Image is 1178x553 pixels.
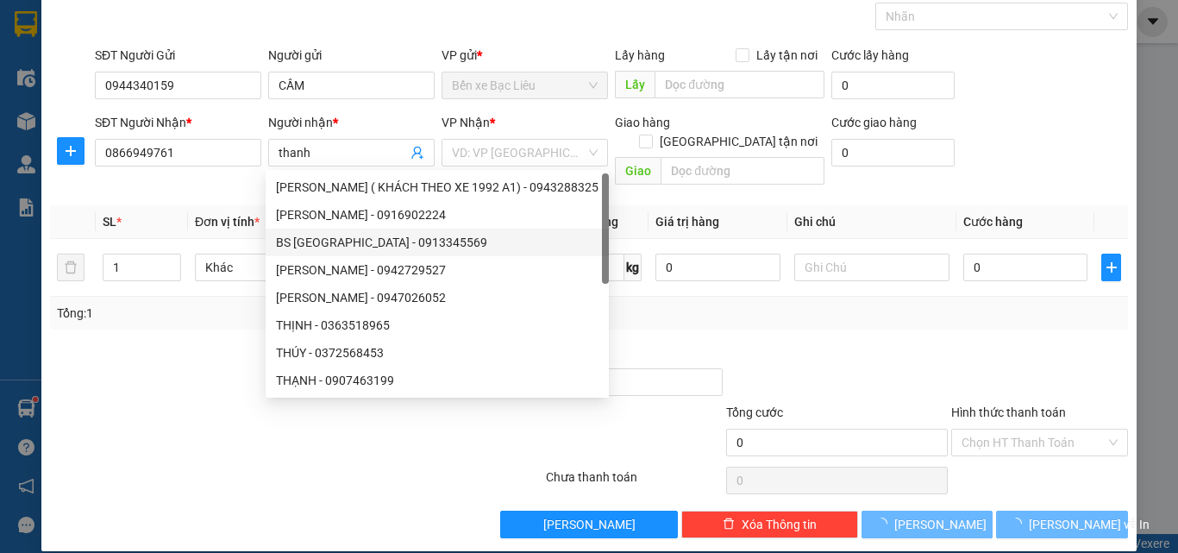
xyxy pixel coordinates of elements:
span: loading [875,518,894,530]
div: SĐT Người Gửi [95,46,261,65]
div: LÂM GIA HÂN ( KHÁCH THEO XE 1992 A1) - 0943288325 [266,173,609,201]
div: LÊ THỊ ÚT - 0942729527 [266,256,609,284]
input: 0 [655,254,780,281]
span: SL [103,215,116,229]
div: THÚY - 0372568453 [276,343,598,362]
button: [PERSON_NAME] và In [996,511,1128,538]
div: Người gửi [268,46,435,65]
div: THỊNH - 0363518965 [266,311,609,339]
button: plus [1101,254,1121,281]
span: user-add [410,146,424,160]
div: Tổng: 1 [57,304,456,323]
input: Dọc đường [661,157,824,185]
div: THỊNH - 0363518965 [276,316,598,335]
button: delete [57,254,85,281]
button: [PERSON_NAME] [862,511,993,538]
span: Lấy tận nơi [749,46,824,65]
span: Giá trị hàng [655,215,719,229]
span: loading [1010,518,1029,530]
div: [PERSON_NAME] - 0947026052 [276,288,598,307]
div: SĐT Người Nhận [95,113,261,132]
span: Xóa Thông tin [742,515,817,534]
span: kg [624,254,642,281]
span: Khác [205,255,340,280]
span: Cước hàng [963,215,1023,229]
input: Dọc đường [655,71,824,98]
span: Tổng cước [726,405,783,419]
div: Người nhận [268,113,435,132]
span: [PERSON_NAME] [543,515,636,534]
span: [GEOGRAPHIC_DATA] tận nơi [653,132,824,151]
span: delete [723,518,735,531]
label: Cước giao hàng [831,116,917,129]
span: Lấy hàng [615,48,665,62]
button: deleteXóa Thông tin [681,511,858,538]
div: LÊ THẢO VY - 0947026052 [266,284,609,311]
span: VP Nhận [442,116,490,129]
input: Ghi Chú [794,254,949,281]
div: [PERSON_NAME] - 0916902224 [276,205,598,224]
span: plus [1102,261,1120,274]
label: Cước lấy hàng [831,48,909,62]
span: plus [58,144,84,158]
span: Giao [615,157,661,185]
div: THẠNH - 0907463199 [276,371,598,390]
div: LÊ NGUYỄN THẮNG - 0916902224 [266,201,609,229]
span: [PERSON_NAME] [894,515,987,534]
span: [PERSON_NAME] và In [1029,515,1150,534]
div: [PERSON_NAME] - 0942729527 [276,261,598,280]
span: Giao hàng [615,116,670,129]
label: Hình thức thanh toán [951,405,1066,419]
input: Cước lấy hàng [831,72,955,99]
div: VP gửi [442,46,608,65]
span: Đơn vị tính [195,215,260,229]
button: [PERSON_NAME] [500,511,677,538]
span: Lấy [615,71,655,98]
div: THẠNH - 0907463199 [266,367,609,394]
div: Chưa thanh toán [544,468,724,498]
div: THÚY - 0372568453 [266,339,609,367]
div: BS [GEOGRAPHIC_DATA] - 0913345569 [276,233,598,252]
div: BS THANH ANH - 0913345569 [266,229,609,256]
input: Cước giao hàng [831,139,955,167]
th: Ghi chú [787,205,956,239]
span: Bến xe Bạc Liêu [452,72,598,98]
button: plus [57,137,85,165]
div: [PERSON_NAME] ( KHÁCH THEO XE 1992 A1) - 0943288325 [276,178,598,197]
